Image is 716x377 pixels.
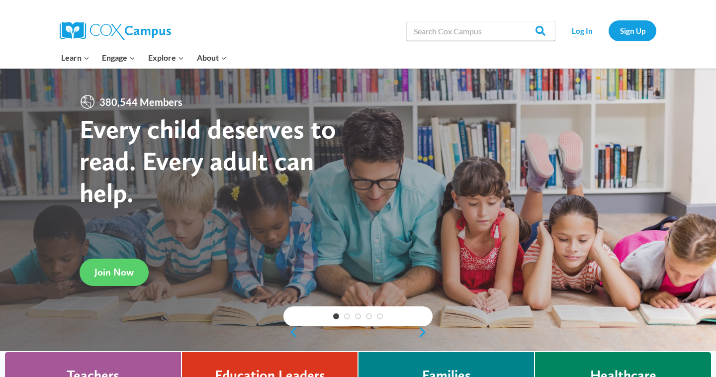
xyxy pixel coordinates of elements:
nav: Secondary Navigation [560,20,656,41]
a: next [418,326,433,338]
a: Join Now [80,259,149,286]
nav: Primary Navigation [55,47,233,68]
a: 4 [366,313,372,319]
strong: Every child deserves to read. Every adult can help. [80,113,336,208]
a: Log In [560,20,604,41]
a: previous [283,326,298,338]
span: Explore [148,51,184,64]
span: About [197,51,227,64]
span: Engage [102,51,135,64]
div: content slider buttons [283,322,433,342]
img: Cox Campus [60,22,171,40]
a: 2 [344,313,350,319]
a: 3 [355,313,361,319]
a: 1 [333,313,339,319]
span: 380,544 Members [95,94,186,110]
input: Search Cox Campus [406,21,555,41]
a: Sign Up [609,20,656,41]
a: 5 [377,313,383,319]
span: Learn [61,51,89,64]
span: Join Now [94,266,134,278]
